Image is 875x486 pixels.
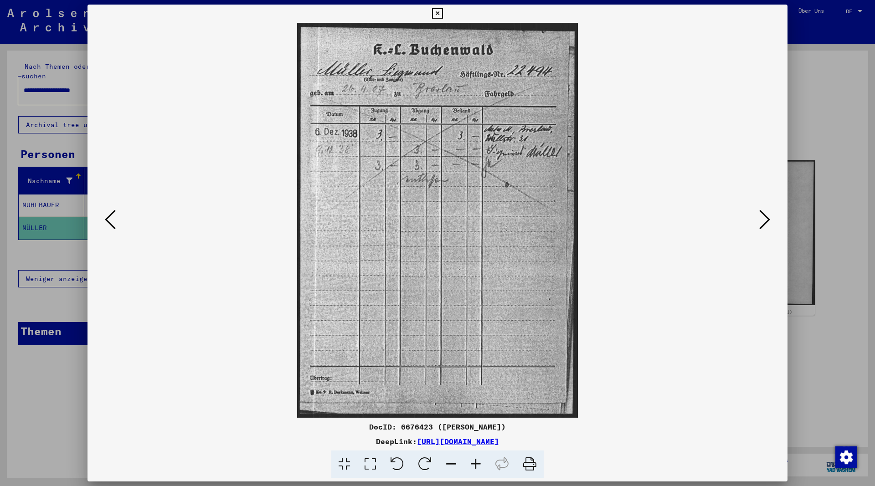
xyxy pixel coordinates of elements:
a: [URL][DOMAIN_NAME] [417,437,499,446]
div: DeepLink: [87,436,787,447]
img: 001.jpg [118,23,757,418]
div: Zustimmung ändern [835,446,857,468]
div: DocID: 6676423 ([PERSON_NAME]) [87,421,787,432]
img: Zustimmung ändern [835,446,857,468]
